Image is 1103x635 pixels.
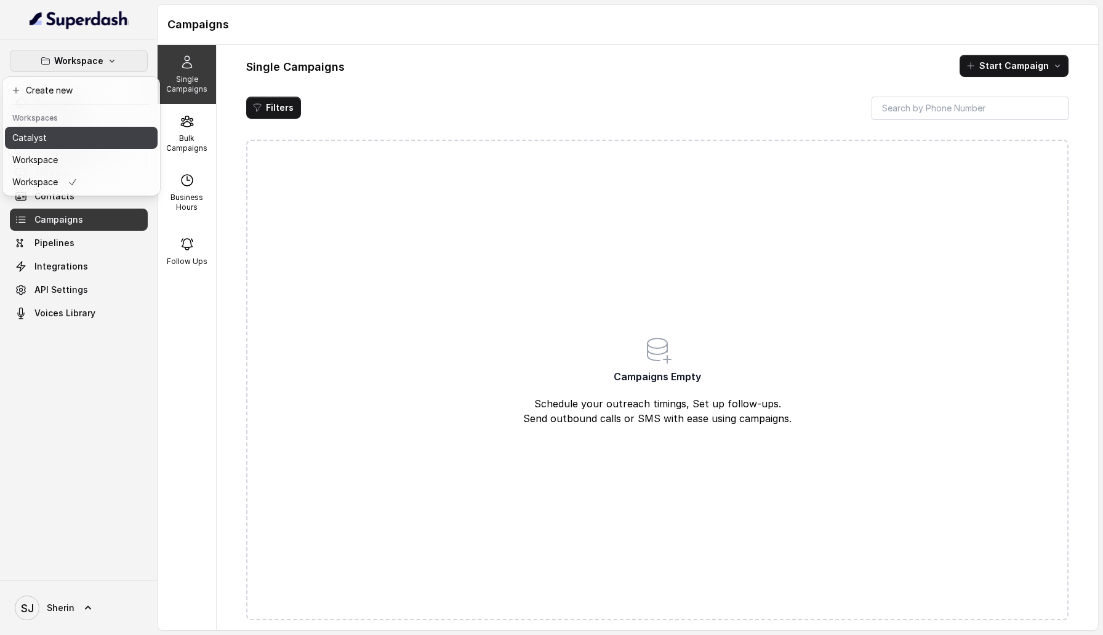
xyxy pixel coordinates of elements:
header: Workspaces [5,107,158,127]
p: Workspace [12,153,58,167]
p: Catalyst [12,130,47,145]
p: Workspace [54,54,103,68]
p: Workspace [12,175,58,190]
button: Create new [5,79,158,102]
div: Workspace [2,77,160,196]
button: Workspace [10,50,148,72]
